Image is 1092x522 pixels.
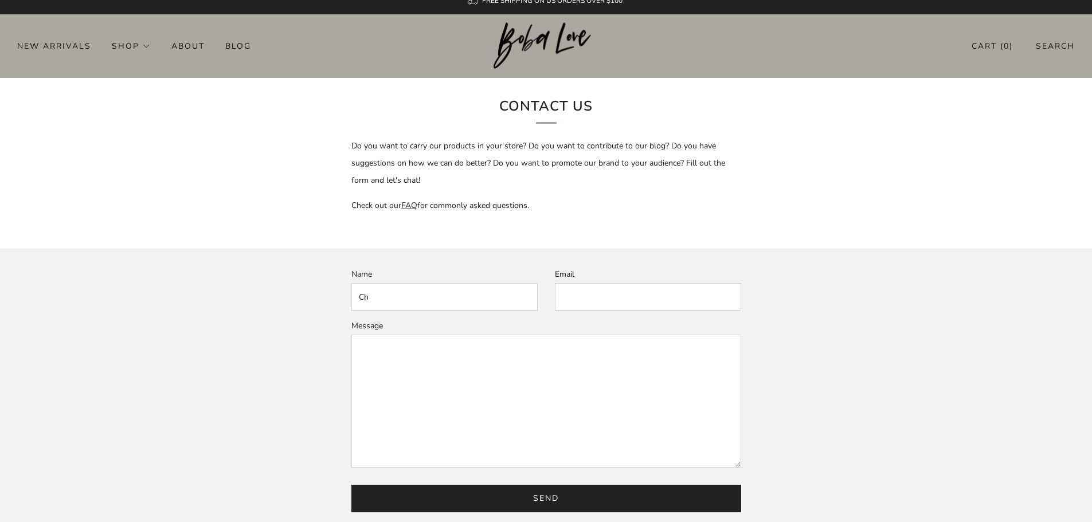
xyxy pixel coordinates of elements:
img: Boba Love [494,22,598,69]
label: Message [351,320,383,331]
a: FAQ [401,200,417,211]
a: Boba Love [494,22,598,70]
input: Send [351,485,741,512]
items-count: 0 [1004,41,1009,52]
a: Cart [972,37,1013,56]
label: Name [351,269,372,280]
a: About [171,37,205,55]
h1: Contact Us [357,95,735,124]
a: Shop [112,37,151,55]
a: New Arrivals [17,37,91,55]
a: Search [1036,37,1075,56]
label: Email [555,269,574,280]
p: Do you want to carry our products in your store? Do you want to contribute to our blog? Do you ha... [351,138,741,189]
a: Blog [225,37,251,55]
p: Check out our for commonly asked questions. [351,197,741,214]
